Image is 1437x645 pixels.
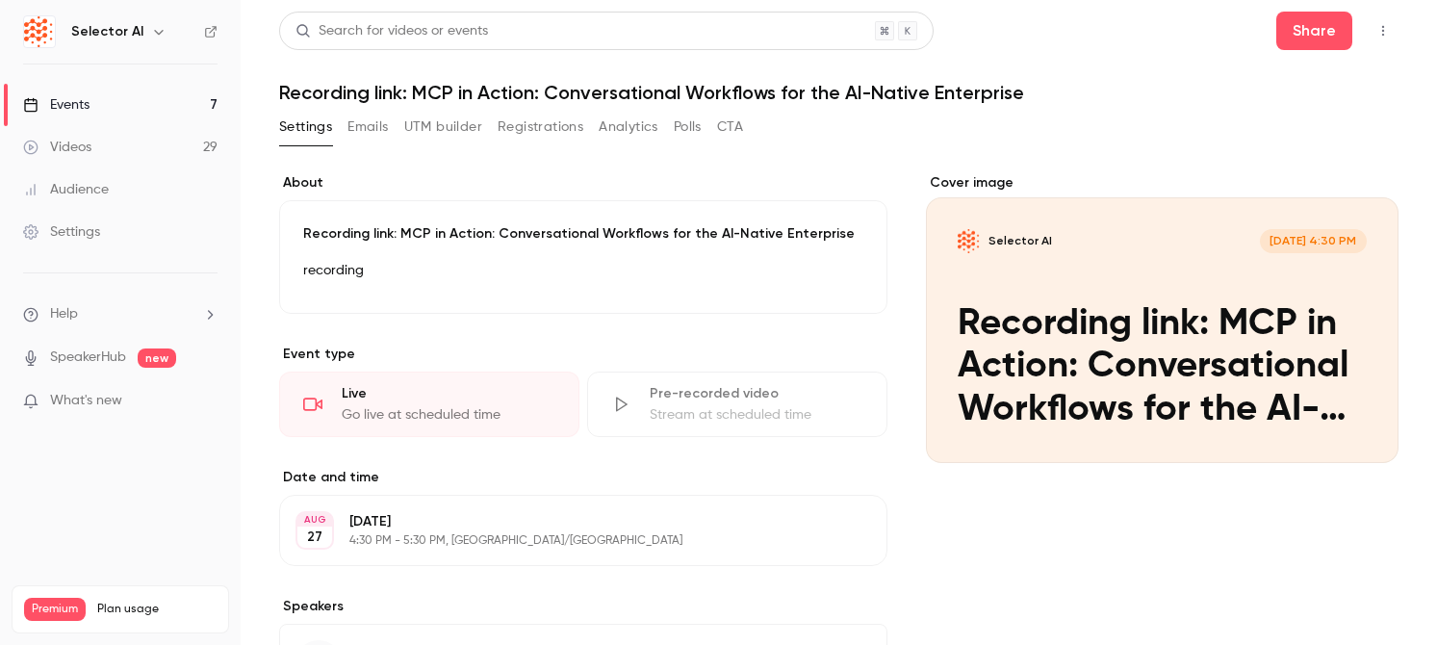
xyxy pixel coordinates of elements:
div: Events [23,95,90,115]
img: Selector AI [24,16,55,47]
iframe: Noticeable Trigger [194,393,218,410]
p: 27 [307,528,322,547]
span: new [138,348,176,368]
p: [DATE] [349,512,785,531]
div: Stream at scheduled time [650,405,863,425]
span: What's new [50,391,122,411]
button: CTA [717,112,743,142]
div: Settings [23,222,100,242]
div: Audience [23,180,109,199]
span: Premium [24,598,86,621]
div: Pre-recorded videoStream at scheduled time [587,372,887,437]
a: SpeakerHub [50,348,126,368]
p: Recording link: MCP in Action: Conversational Workflows for the AI-Native Enterprise [303,224,863,244]
li: help-dropdown-opener [23,304,218,324]
p: recording [303,259,863,282]
div: Pre-recorded video [650,384,863,403]
span: Plan usage [97,602,217,617]
button: Emails [347,112,388,142]
h6: Selector AI [71,22,143,41]
h1: Recording link: MCP in Action: Conversational Workflows for the AI-Native Enterprise [279,81,1399,104]
label: Speakers [279,597,887,616]
div: Live [342,384,555,403]
p: Event type [279,345,887,364]
button: UTM builder [404,112,482,142]
button: Registrations [498,112,583,142]
button: Share [1276,12,1352,50]
span: Help [50,304,78,324]
div: Videos [23,138,91,157]
div: Search for videos or events [295,21,488,41]
label: About [279,173,887,193]
label: Cover image [926,173,1399,193]
div: AUG [297,513,332,527]
p: 4:30 PM - 5:30 PM, [GEOGRAPHIC_DATA]/[GEOGRAPHIC_DATA] [349,533,785,549]
button: Polls [674,112,702,142]
button: Analytics [599,112,658,142]
label: Date and time [279,468,887,487]
div: LiveGo live at scheduled time [279,372,579,437]
button: Settings [279,112,332,142]
div: Go live at scheduled time [342,405,555,425]
section: Cover image [926,173,1399,463]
